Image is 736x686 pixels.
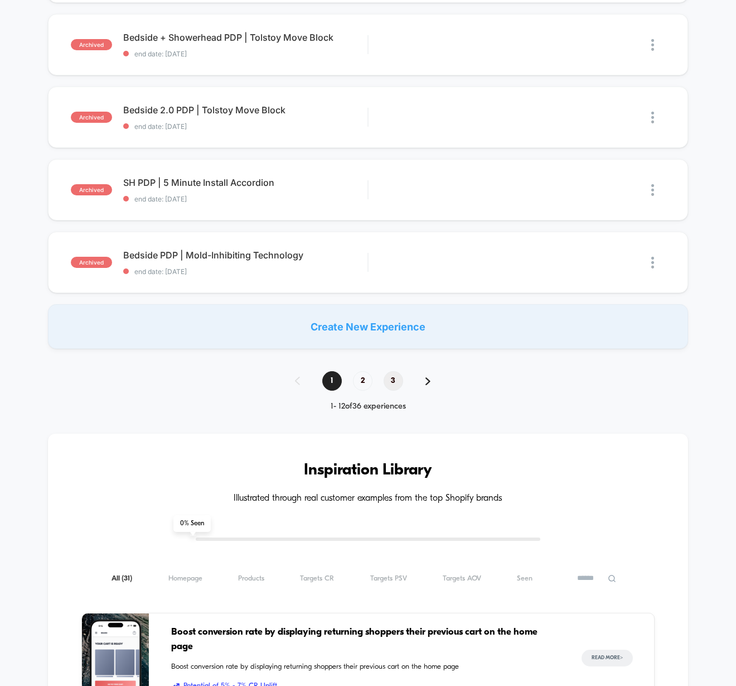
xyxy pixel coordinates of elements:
[171,625,559,654] span: Boost conversion rate by displaying returning shoppers their previous cart on the home page
[123,104,367,116] span: Bedside 2.0 PDP | Tolstoy Move Block
[168,574,202,583] span: Homepage
[112,574,132,583] span: All
[651,184,654,196] img: close
[370,574,407,583] span: Targets PSV
[71,184,112,195] span: archived
[71,257,112,268] span: archived
[443,574,481,583] span: Targets AOV
[71,39,112,50] span: archived
[123,177,367,188] span: SH PDP | 5 Minute Install Accordion
[651,257,654,268] img: close
[123,195,367,203] span: end date: [DATE]
[123,267,367,276] span: end date: [DATE]
[651,39,654,51] img: close
[651,112,654,123] img: close
[123,50,367,58] span: end date: [DATE]
[81,462,655,479] h3: Inspiration Library
[300,574,334,583] span: Targets CR
[123,122,367,131] span: end date: [DATE]
[582,650,633,666] button: Read More>
[122,575,132,582] span: ( 31 )
[238,574,264,583] span: Products
[384,371,403,391] span: 3
[123,250,367,261] span: Bedside PDP | Mold-Inhibiting Technology
[123,32,367,43] span: Bedside + Showerhead PDP | Tolstoy Move Block
[517,574,532,583] span: Seen
[171,661,559,673] span: Boost conversion rate by displaying returning shoppers their previous cart on the home page
[284,402,453,411] div: 1 - 12 of 36 experiences
[425,377,430,385] img: pagination forward
[81,493,655,504] h4: Illustrated through real customer examples from the top Shopify brands
[173,515,211,532] span: 0 % Seen
[71,112,112,123] span: archived
[48,304,688,349] div: Create New Experience
[322,371,342,391] span: 1
[353,371,372,391] span: 2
